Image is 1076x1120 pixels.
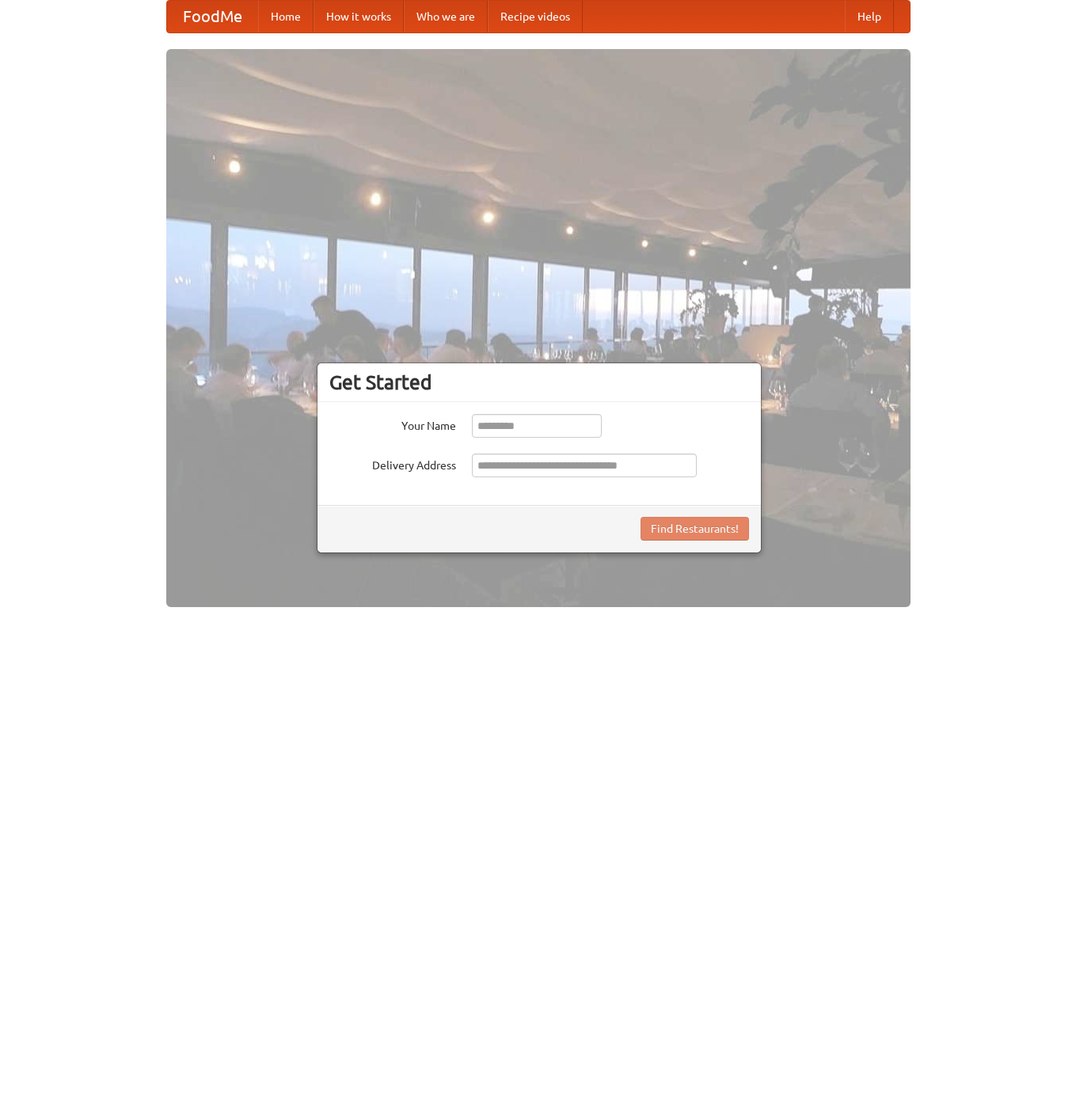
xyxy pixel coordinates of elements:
[258,1,314,32] a: Home
[641,517,749,541] button: Find Restaurants!
[404,1,488,32] a: Who we are
[329,414,456,434] label: Your Name
[314,1,404,32] a: How it works
[845,1,894,32] a: Help
[329,370,749,394] h3: Get Started
[488,1,583,32] a: Recipe videos
[167,1,258,32] a: FoodMe
[329,454,456,473] label: Delivery Address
